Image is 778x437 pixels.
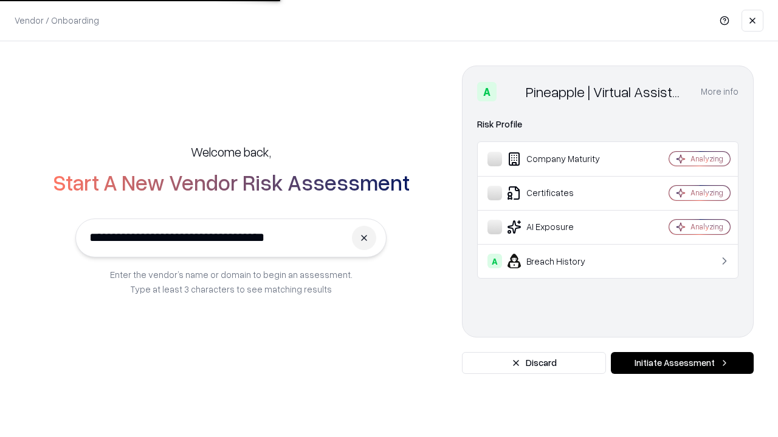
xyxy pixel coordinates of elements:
[15,14,99,27] p: Vendor / Onboarding
[690,154,723,164] div: Analyzing
[477,82,497,101] div: A
[110,267,353,296] p: Enter the vendor’s name or domain to begin an assessment. Type at least 3 characters to see match...
[487,152,633,166] div: Company Maturity
[487,186,633,200] div: Certificates
[487,254,502,268] div: A
[526,82,686,101] div: Pineapple | Virtual Assistant Agency
[53,170,410,194] h2: Start A New Vendor Risk Assessment
[690,188,723,198] div: Analyzing
[487,220,633,234] div: AI Exposure
[690,222,723,232] div: Analyzing
[611,352,754,374] button: Initiate Assessment
[501,82,521,101] img: Pineapple | Virtual Assistant Agency
[477,117,738,132] div: Risk Profile
[462,352,606,374] button: Discard
[487,254,633,268] div: Breach History
[701,81,738,103] button: More info
[191,143,271,160] h5: Welcome back,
